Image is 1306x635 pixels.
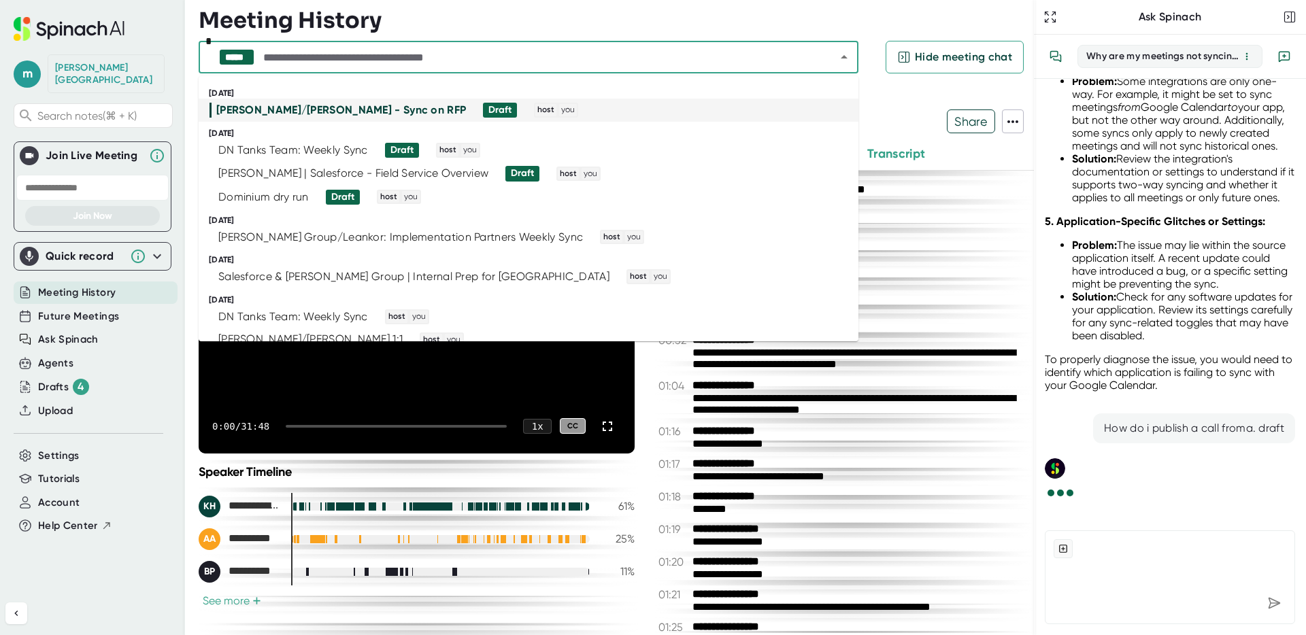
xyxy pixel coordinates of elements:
div: CC [560,418,586,434]
strong: Solution: [1072,290,1116,303]
button: Meeting History [38,285,116,301]
p: To properly diagnose the issue, you would need to identify which application is failing to sync w... [1045,353,1295,392]
button: View conversation history [1042,43,1069,70]
div: [PERSON_NAME] | Salesforce - Field Service Overview [218,167,488,180]
span: you [582,168,599,180]
span: 01:16 [658,425,689,438]
span: host [421,334,442,346]
button: Upload [38,403,73,419]
span: Transcript [867,146,926,161]
span: you [402,191,420,203]
span: host [378,191,399,203]
span: Hide meeting chat [915,49,1012,65]
div: [PERSON_NAME]/[PERSON_NAME] 1:1 [218,332,403,346]
div: 4 [73,379,89,395]
div: AA [199,528,220,550]
div: Brian Peci [199,561,280,583]
div: Mike Messina [55,62,157,86]
span: 01:25 [658,621,689,634]
li: The issue may lie within the source application itself. A recent update could have introduced a b... [1072,239,1295,290]
button: Future Meetings [38,309,119,324]
div: Drafts [38,379,89,395]
div: 61 % [601,500,635,513]
span: you [410,311,428,323]
div: BP [199,561,220,583]
div: Ask Spinach [1060,10,1280,24]
div: 0:00 / 31:48 [212,421,269,432]
div: Aaron Ayer [199,528,280,550]
div: [DATE] [209,128,858,139]
span: host [601,231,622,243]
button: Expand to Ask Spinach page [1041,7,1060,27]
div: How do i publish a call froma. draft [1104,422,1284,435]
button: Close conversation sidebar [1280,7,1299,27]
strong: 5. Application-Specific Glitches or Settings: [1045,215,1265,228]
div: Dominium dry run [218,190,309,204]
div: Draft [390,144,414,156]
h3: Meeting History [199,7,382,33]
button: Drafts 4 [38,379,89,395]
span: host [628,271,649,283]
div: 11 % [601,565,635,578]
div: 1 x [523,419,552,434]
div: [DATE] [209,216,858,226]
div: [PERSON_NAME] Group/Leankor: Implementation Partners Weekly Sync [218,230,583,244]
button: Help Center [38,518,112,534]
span: + [252,596,261,606]
span: 01:21 [658,588,689,601]
div: [DATE] [209,255,858,265]
div: Why are my meetings not syncing to google [1086,50,1240,63]
span: 01:18 [658,490,689,503]
span: Join Now [73,210,112,222]
span: you [445,334,463,346]
div: Draft [488,104,512,116]
span: 01:17 [658,458,689,470]
div: Draft [511,167,534,179]
span: Help Center [38,518,98,534]
li: Check for any software updates for your application. Review its settings carefully for any sync-r... [1072,290,1295,342]
span: host [558,168,579,180]
span: you [559,104,577,116]
li: Some integrations are only one-way. For example, it might be set to sync meetings Google Calendar... [1072,75,1295,152]
button: Ask Spinach [38,332,99,347]
div: Speaker Timeline [199,464,635,479]
li: Review the integration's documentation or settings to understand if it supports two-way syncing a... [1072,152,1295,204]
span: host [535,104,556,116]
button: Collapse sidebar [5,602,27,624]
div: Draft [331,191,354,203]
div: DN Tanks Team: Weekly Sync [218,143,368,157]
button: See more+ [199,594,265,608]
span: m [14,61,41,88]
span: Share [948,109,994,133]
div: [DATE] [209,295,858,305]
div: Quick record [20,243,165,270]
button: Agents [38,356,73,371]
button: New conversation [1271,43,1298,70]
span: 01:20 [658,555,689,568]
button: Tutorials [38,471,80,487]
button: Account [38,495,80,511]
em: from [1118,101,1141,114]
span: 01:04 [658,379,689,392]
span: you [652,271,669,283]
strong: Problem: [1072,75,1117,88]
div: KH [199,496,220,517]
div: [PERSON_NAME]/[PERSON_NAME] - Sync on RFP [216,103,466,117]
img: Join Live Meeting [22,149,36,162]
strong: Problem: [1072,239,1117,252]
button: Share [947,109,995,133]
span: host [437,144,458,156]
span: host [386,311,407,323]
button: Settings [38,448,80,464]
strong: Solution: [1072,152,1116,165]
em: to [1227,101,1238,114]
div: Quick record [46,250,123,263]
div: Salesforce & [PERSON_NAME] Group | Internal Prep for [GEOGRAPHIC_DATA] [218,270,609,284]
